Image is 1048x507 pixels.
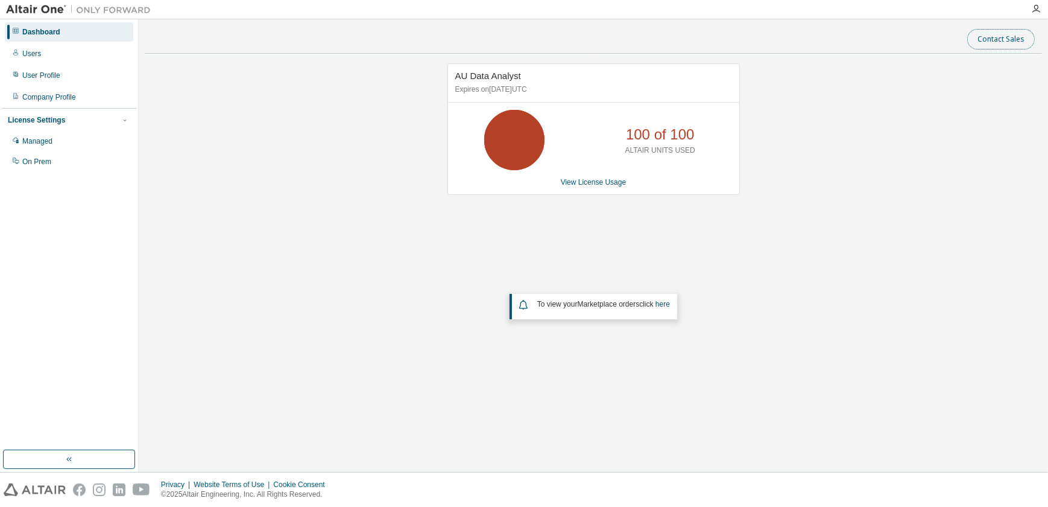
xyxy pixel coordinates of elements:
[133,483,150,496] img: youtube.svg
[273,480,332,489] div: Cookie Consent
[113,483,125,496] img: linkedin.svg
[625,145,695,156] p: ALTAIR UNITS USED
[537,300,670,308] span: To view your click
[22,27,60,37] div: Dashboard
[967,29,1035,49] button: Contact Sales
[22,71,60,80] div: User Profile
[22,92,76,102] div: Company Profile
[6,4,157,16] img: Altair One
[22,49,41,59] div: Users
[73,483,86,496] img: facebook.svg
[93,483,106,496] img: instagram.svg
[561,178,627,187] a: View License Usage
[655,300,670,308] a: here
[161,489,332,500] p: © 2025 Altair Engineering, Inc. All Rights Reserved.
[578,300,640,308] em: Marketplace orders
[4,483,66,496] img: altair_logo.svg
[626,124,694,145] p: 100 of 100
[194,480,273,489] div: Website Terms of Use
[22,157,51,167] div: On Prem
[455,71,521,81] span: AU Data Analyst
[22,136,52,146] div: Managed
[8,115,65,125] div: License Settings
[161,480,194,489] div: Privacy
[455,84,729,95] p: Expires on [DATE] UTC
